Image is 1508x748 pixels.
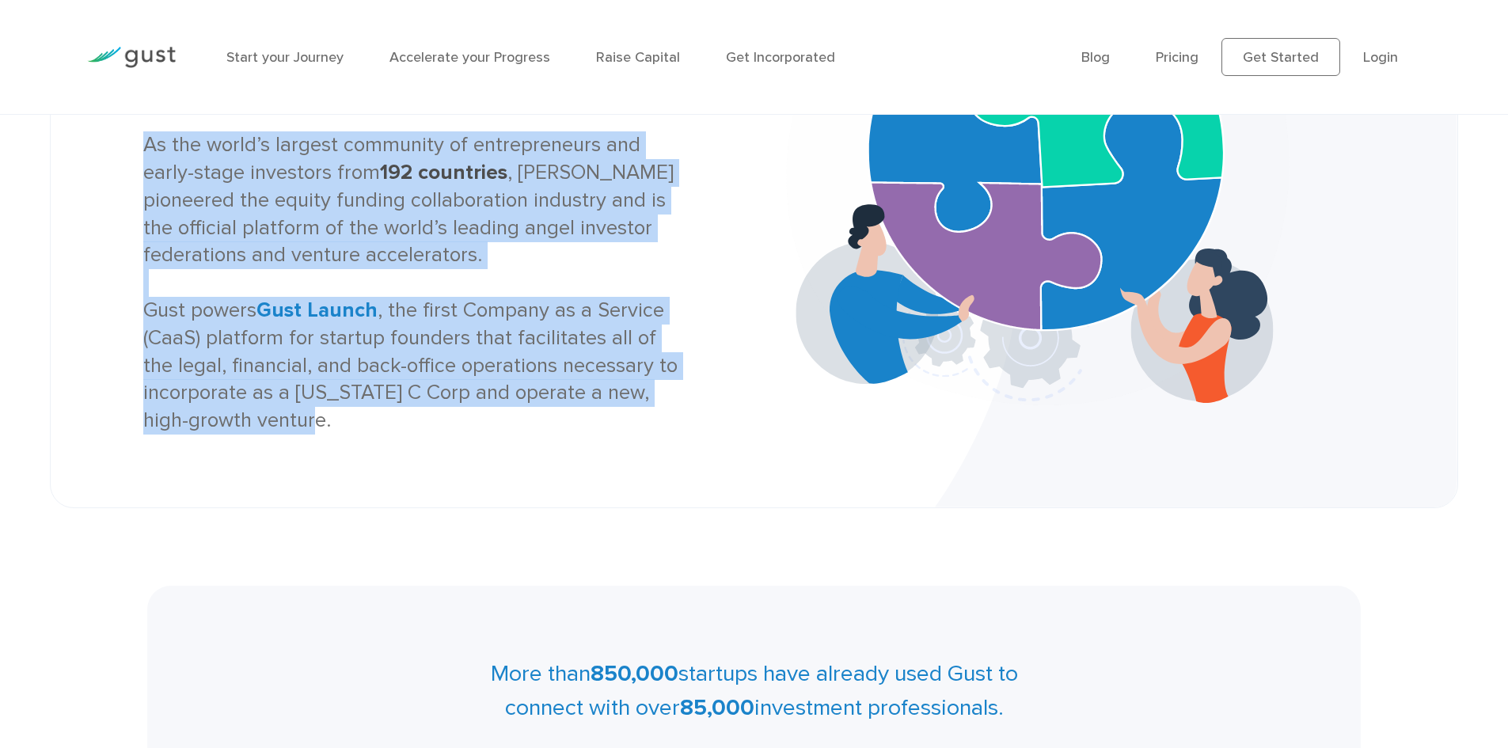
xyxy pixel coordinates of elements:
a: Accelerate your Progress [389,49,550,66]
a: Raise Capital [596,49,680,66]
strong: 85,000 [680,694,754,721]
div: As the world’s largest community of entrepreneurs and early-stage investors from , [PERSON_NAME] ... [143,131,689,435]
a: Gust Launch [256,298,378,322]
a: Blog [1081,49,1110,66]
p: More than startups have already used Gust to connect with over investment professionals. [185,657,1322,725]
a: Pricing [1156,49,1198,66]
strong: 192 countries [380,160,507,184]
strong: 850,000 [591,660,678,687]
a: Get Incorporated [726,49,835,66]
img: Gust Logo [87,47,176,68]
a: Start your Journey [226,49,344,66]
a: Login [1363,49,1398,66]
a: Get Started [1221,38,1340,76]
